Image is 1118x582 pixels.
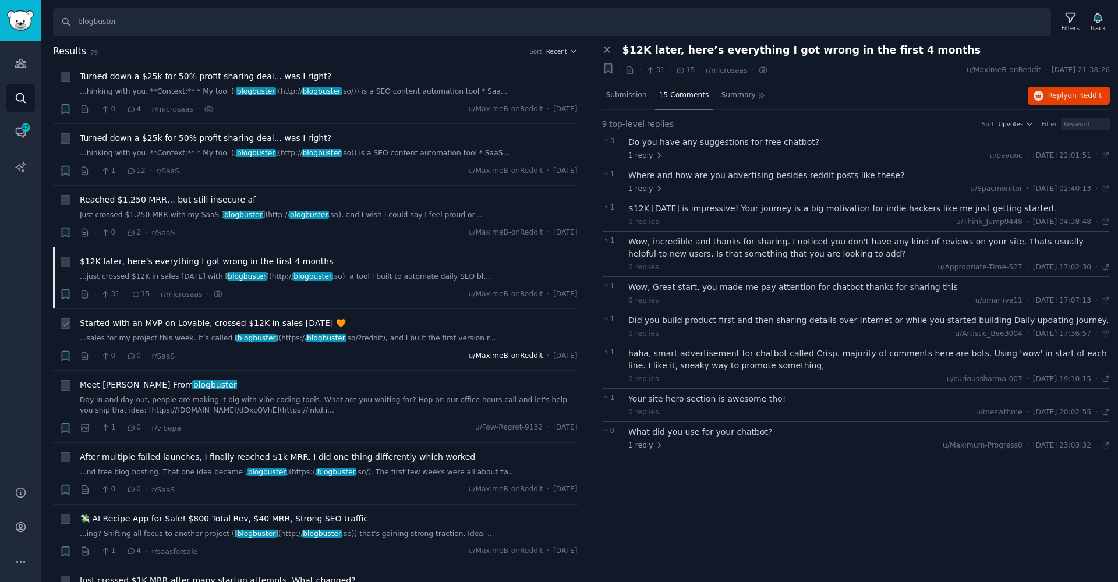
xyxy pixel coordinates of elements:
span: · [94,288,97,300]
span: [DATE] [553,104,577,115]
span: blogbuster [247,468,287,476]
span: blogbuster [289,211,329,219]
div: Sort [982,120,995,128]
a: ...nd free blog hosting. That one idea became [blogbuster](https://blogbuster.so/). The first few... [80,467,578,478]
span: u/MaximeB-onReddit [469,104,543,115]
span: · [145,350,147,362]
a: ...ing? Shifting all focus to another project ([blogbuster](http://blogbuster.so)) that's gaining... [80,529,578,540]
span: · [119,422,122,434]
span: · [94,226,97,239]
a: Started with an MVP on Lovable, crossed $12K in sales [DATE] 🧡 [80,317,346,329]
span: [DATE] [553,228,577,238]
a: Replyon Reddit [1028,87,1110,105]
span: u/MaximeB-onReddit [469,228,543,238]
div: Wow, incredible and thanks for sharing. I noticed you don't have any kind of reviews on your site... [628,236,1110,260]
span: blogbuster [302,87,342,95]
span: 0 [126,484,141,495]
span: r/microsaas [151,105,193,113]
span: · [1095,374,1098,385]
span: 0 [101,351,115,361]
span: blogbuster [306,334,346,342]
span: · [206,288,208,300]
span: · [547,228,549,238]
span: blogbuster [236,334,277,342]
span: blogbuster [292,272,332,281]
span: u/MaximeB-onReddit [469,289,543,300]
span: 12 [126,166,146,176]
span: [DATE] 17:02:30 [1033,262,1091,273]
span: u/MaximeB-onReddit [469,546,543,556]
span: blogbuster [236,530,277,538]
span: blogbuster [236,87,276,95]
button: Track [1086,10,1110,34]
a: Reached $1,250 MRR… but still insecure af [80,194,256,206]
span: [DATE] 21:38:26 [1052,65,1110,76]
span: 31 [101,289,120,300]
span: $12K later, here’s everything I got wrong in the first 4 months [80,255,334,268]
div: Wow, Great start, you made me pay attention for chatbot thanks for sharing this [628,281,1110,293]
div: What did you use for your chatbot? [628,426,1110,438]
span: 0 [126,423,141,433]
span: [DATE] 23:03:32 [1033,441,1091,451]
span: u/MaximeB-onReddit [967,65,1041,76]
span: · [618,64,621,76]
span: 0 [101,104,115,115]
span: u/Appropriate-Time-527 [938,263,1023,271]
span: blogbuster [223,211,263,219]
span: · [94,103,97,115]
span: · [1027,407,1029,418]
span: 1 [602,203,622,213]
button: Upvotes [998,120,1034,128]
span: · [639,64,641,76]
span: · [150,165,152,177]
span: blogbuster [302,530,342,538]
span: · [145,422,147,434]
span: · [1027,151,1029,161]
span: u/MaximeB-onReddit [469,166,543,176]
span: · [145,545,147,558]
a: ...sales for my project this week. It’s called [blogbuster](https://blogbuster.so/?reddit), and I... [80,333,578,344]
span: · [119,484,122,496]
span: [DATE] 22:01:51 [1033,151,1091,161]
span: r/saasforsale [151,548,197,556]
span: blogbuster [236,149,276,157]
span: [DATE] [553,351,577,361]
input: Keyword [1061,118,1110,130]
span: · [547,546,549,556]
span: blogbuster [302,149,342,157]
span: · [669,64,671,76]
span: Submission [606,90,647,101]
span: 1 [602,314,622,325]
span: 1 [101,423,115,433]
span: 1 [101,166,115,176]
span: · [1027,441,1029,451]
span: · [1027,262,1029,273]
span: r/microsaas [706,66,747,74]
span: 0 [602,426,622,436]
span: 1 [602,169,622,180]
span: Reply [1048,91,1102,101]
span: · [119,103,122,115]
span: · [1095,407,1098,418]
a: ...hinking with you. **Context:** * My tool ([blogbuster](http://blogbuster.so)) is a SEO content... [80,148,578,159]
span: · [94,484,97,496]
span: 1 [602,393,622,403]
span: 0 [101,228,115,238]
span: · [1027,184,1029,194]
span: · [94,165,97,177]
span: 15 Comments [659,90,709,101]
span: · [1095,217,1098,228]
span: · [94,350,97,362]
span: · [119,545,122,558]
div: Track [1090,24,1106,32]
span: 0 [126,351,141,361]
div: Did you build product first and then sharing details over Internet or while you started building ... [628,314,1110,327]
span: · [1095,151,1098,161]
span: [DATE] [553,166,577,176]
span: [DATE] 04:38:48 [1033,217,1091,228]
span: · [124,288,126,300]
span: u/payuoc [989,151,1022,159]
span: · [1095,329,1098,339]
span: · [547,104,549,115]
